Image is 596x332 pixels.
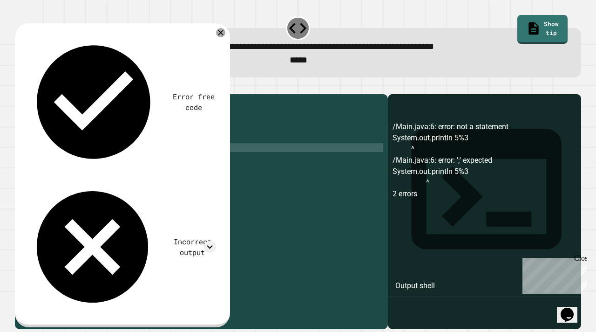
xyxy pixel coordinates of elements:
[4,4,64,59] div: Chat with us now!Close
[169,236,216,258] div: Incorrect output
[517,15,568,44] a: Show tip
[171,91,216,113] div: Error free code
[519,254,587,294] iframe: chat widget
[393,121,576,329] div: /Main.java:6: error: not a statement System.out.println 5%3 ^ /Main.java:6: error: ';' expected S...
[557,295,587,323] iframe: chat widget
